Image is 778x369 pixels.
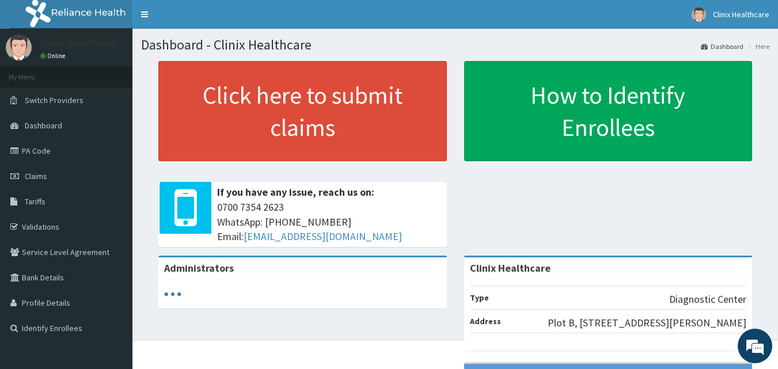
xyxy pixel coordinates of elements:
span: 0700 7354 2623 WhatsApp: [PHONE_NUMBER] Email: [217,200,441,244]
a: Click here to submit claims [158,61,447,161]
span: Tariffs [25,196,45,207]
img: User Image [6,35,32,60]
b: Administrators [164,261,234,275]
a: [EMAIL_ADDRESS][DOMAIN_NAME] [244,230,402,243]
p: Diagnostic Center [669,292,746,307]
p: Plot B, [STREET_ADDRESS][PERSON_NAME] [548,315,746,330]
h1: Dashboard - Clinix Healthcare [141,37,769,52]
li: Here [745,41,769,51]
span: Claims [25,171,47,181]
svg: audio-loading [164,286,181,303]
a: How to Identify Enrollees [464,61,753,161]
p: Clinix Healthcare [40,37,117,48]
b: If you have any issue, reach us on: [217,185,374,199]
span: Dashboard [25,120,62,131]
img: User Image [692,7,706,22]
b: Address [470,316,501,326]
span: Switch Providers [25,95,84,105]
b: Type [470,292,489,303]
strong: Clinix Healthcare [470,261,551,275]
a: Dashboard [701,41,743,51]
span: Clinix Healthcare [713,9,769,20]
a: Online [40,52,68,60]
